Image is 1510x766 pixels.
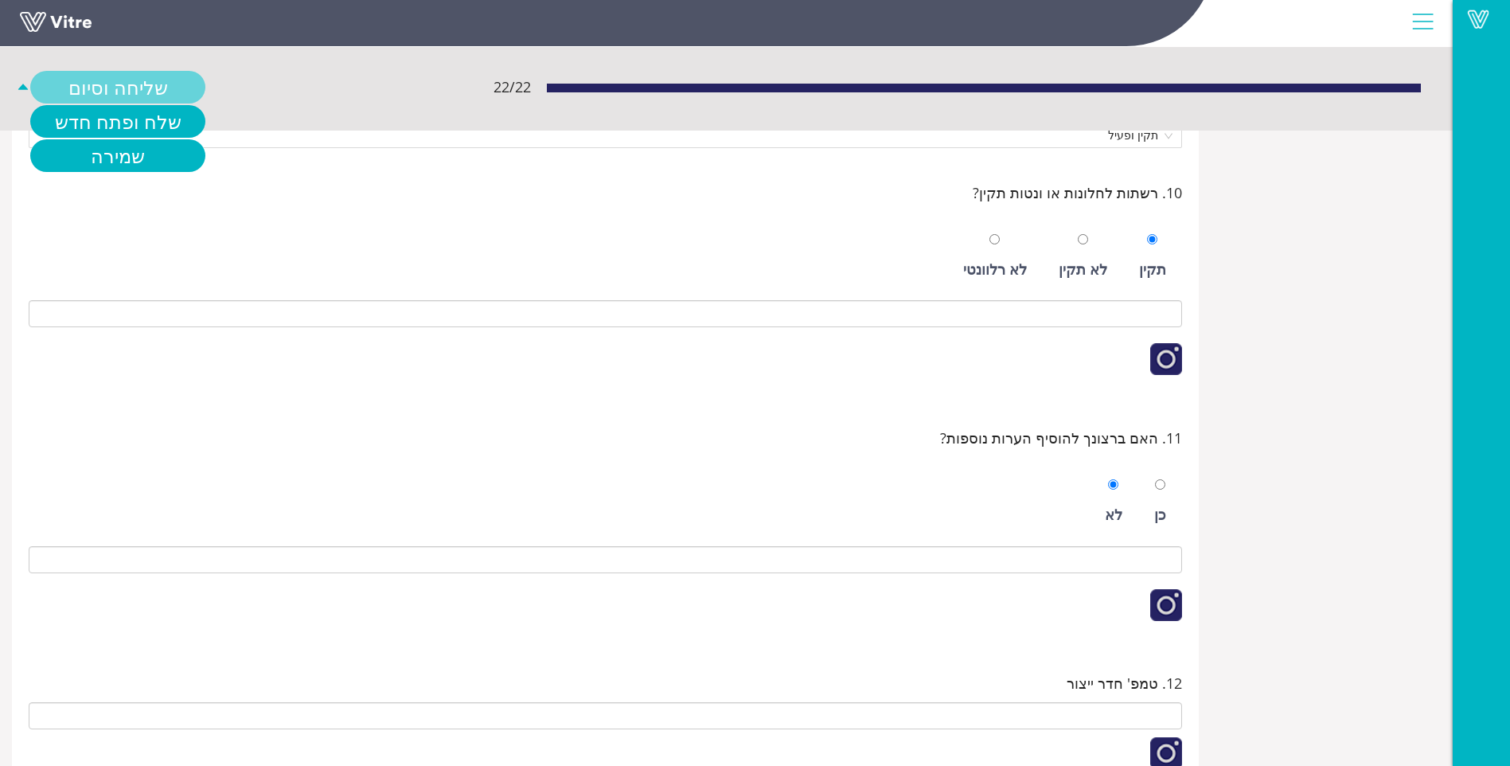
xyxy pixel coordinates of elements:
[494,76,531,98] span: 22 / 22
[30,139,205,172] a: שמירה
[30,71,205,104] a: שליחה וסיום
[1067,672,1182,694] span: 12. טמפ' חדר ייצור
[1139,258,1166,280] div: תקין
[1105,503,1122,526] div: לא
[1154,503,1166,526] div: כן
[30,105,205,138] a: שלח ופתח חדש
[973,182,1182,204] span: 10. רשתות לחלונות או ונטות תקין?
[38,123,1172,147] span: תקין ופעיל
[963,258,1027,280] div: לא רלוונטי
[940,427,1182,449] span: 11. האם ברצונך להוסיף הערות נוספות?
[1059,258,1107,280] div: לא תקין
[16,71,30,104] span: caret-up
